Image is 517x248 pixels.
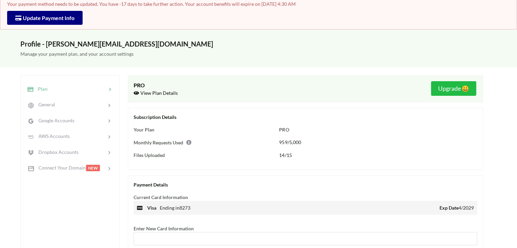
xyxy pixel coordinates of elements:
h3: Profile - [PERSON_NAME][EMAIL_ADDRESS][DOMAIN_NAME] [20,40,497,48]
span: AWS Accounts [34,133,70,139]
span: General [34,102,55,107]
button: Update Payment Info [7,11,83,25]
div: Monthly Requests Used [134,139,271,146]
a: Update Payment Info [15,15,74,21]
div: Files Uploaded [134,152,271,159]
span: 14/15 [279,152,292,158]
span: Google Accounts [34,118,74,123]
span: View Plan Details [134,90,178,96]
span: Subscription Details [134,114,176,120]
span: PRO [279,127,289,132]
div: PRO [134,81,306,89]
span: Connect Your Domain [34,165,86,171]
span: NEW [86,165,100,171]
span: smile [461,85,469,92]
p: Your payment method needs to be updated. You have -17 days to take further action. Your account b... [7,1,510,7]
span: 4/2029 [440,204,474,211]
button: Upgradesmile [431,81,476,96]
span: Dropbox Accounts [34,149,79,155]
div: Current Card Information [134,194,477,201]
h5: Upgrade [438,85,469,92]
b: visa [147,205,156,211]
b: Exp Date [440,205,459,211]
iframe: Secure card payment input frame [136,236,477,242]
h5: Manage your payment plan, and your account settings [20,51,497,57]
span: Payment Details [134,182,168,188]
span: Plan [34,86,48,92]
div: Your Plan [134,126,271,133]
span: 959/5,000 [279,139,301,145]
span: Ending in 8273 [160,205,190,211]
div: Enter New Card Information [134,225,477,232]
